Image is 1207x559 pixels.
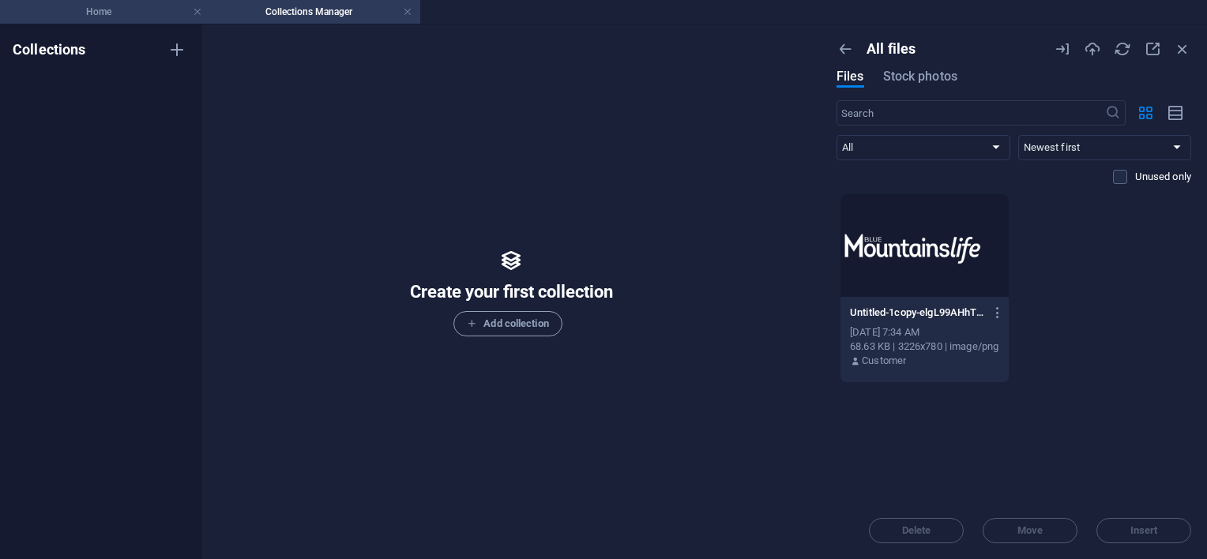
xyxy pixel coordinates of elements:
i: Create new collection [167,40,186,59]
div: [DATE] 7:34 AM [850,325,999,340]
h4: Collections Manager [210,3,420,21]
h6: Collections [13,40,86,59]
h5: Create your first collection [410,279,613,305]
i: Maximize [1144,40,1161,58]
i: Upload [1084,40,1101,58]
i: Reload [1114,40,1131,58]
p: All files [867,40,916,58]
input: Search [837,100,1105,126]
span: Files [837,67,864,86]
i: Close [1174,40,1191,58]
p: Untitled-1copy-elgL99AHhTIlPmUQUU9e3A.png [850,306,984,320]
i: Show all folders [837,40,854,58]
span: Add collection [467,314,548,333]
button: Add collection [453,311,562,336]
i: URL import [1054,40,1071,58]
p: Customer [862,354,906,368]
span: Stock photos [883,67,957,86]
div: 68.63 KB | 3226x780 | image/png [850,340,999,354]
p: Displays only files that are not in use on the website. Files added during this session can still... [1135,170,1191,184]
